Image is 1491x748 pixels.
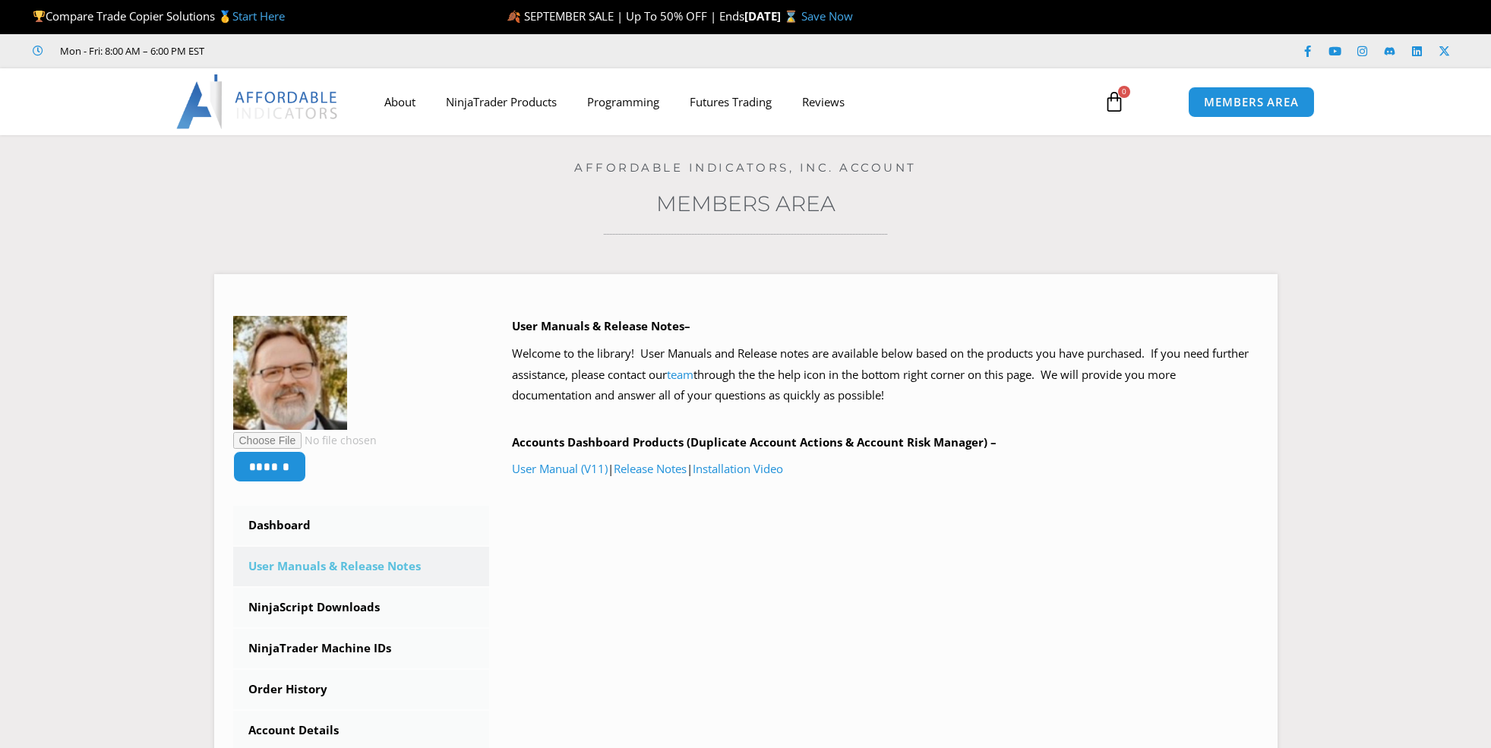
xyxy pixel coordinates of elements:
[744,8,801,24] strong: [DATE] ⌛
[233,588,490,627] a: NinjaScript Downloads
[1188,87,1315,118] a: MEMBERS AREA
[787,84,860,119] a: Reviews
[801,8,853,24] a: Save Now
[232,8,285,24] a: Start Here
[512,461,608,476] a: User Manual (V11)
[1081,80,1148,124] a: 0
[176,74,340,129] img: LogoAI | Affordable Indicators – NinjaTrader
[1204,96,1299,108] span: MEMBERS AREA
[614,461,687,476] a: Release Notes
[656,191,836,216] a: Members Area
[33,11,45,22] img: 🏆
[574,160,917,175] a: Affordable Indicators, Inc. Account
[512,318,690,333] b: User Manuals & Release Notes–
[667,367,693,382] a: team
[369,84,431,119] a: About
[33,8,285,24] span: Compare Trade Copier Solutions 🥇
[226,43,453,58] iframe: Customer reviews powered by Trustpilot
[431,84,572,119] a: NinjaTrader Products
[233,316,347,430] img: b99074e6c300d0923a5758c39fe10b12ca2a8b1cc8fd34ed9c6a5a81490655d5
[507,8,744,24] span: 🍂 SEPTEMBER SALE | Up To 50% OFF | Ends
[233,629,490,668] a: NinjaTrader Machine IDs
[233,670,490,709] a: Order History
[369,84,1086,119] nav: Menu
[512,343,1259,407] p: Welcome to the library! User Manuals and Release notes are available below based on the products ...
[572,84,674,119] a: Programming
[56,42,204,60] span: Mon - Fri: 8:00 AM – 6:00 PM EST
[512,434,997,450] b: Accounts Dashboard Products (Duplicate Account Actions & Account Risk Manager) –
[233,547,490,586] a: User Manuals & Release Notes
[693,461,783,476] a: Installation Video
[512,459,1259,480] p: | |
[233,506,490,545] a: Dashboard
[674,84,787,119] a: Futures Trading
[1118,86,1130,98] span: 0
